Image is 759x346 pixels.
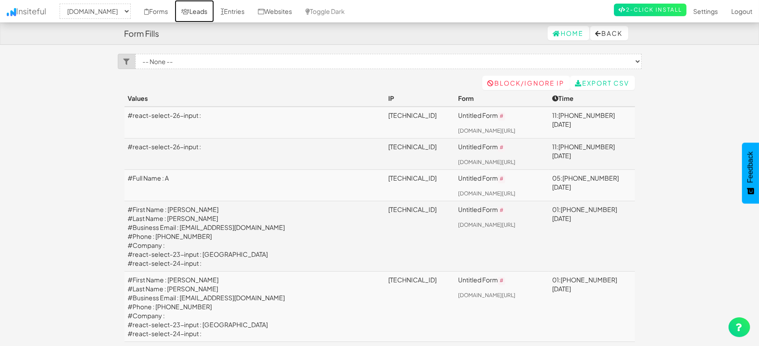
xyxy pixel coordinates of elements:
[124,107,385,138] td: #react-select-26-input :
[549,201,635,271] td: 01:[PHONE_NUMBER][DATE]
[614,4,686,16] a: 2-Click Install
[124,271,385,342] td: #First Name : [PERSON_NAME] #Last Name : [PERSON_NAME] #Business Email : [EMAIL_ADDRESS][DOMAIN_N...
[458,221,515,228] a: [DOMAIN_NAME][URL]
[458,190,515,197] a: [DOMAIN_NAME][URL]
[549,138,635,169] td: 11:[PHONE_NUMBER][DATE]
[124,138,385,169] td: #react-select-26-input :
[458,127,515,134] a: [DOMAIN_NAME][URL]
[498,175,505,183] code: #
[458,159,515,165] a: [DOMAIN_NAME][URL]
[388,276,437,284] a: [TECHNICAL_ID]
[388,174,437,182] a: [TECHNICAL_ID]
[124,90,385,107] th: Values
[388,111,437,119] a: [TECHNICAL_ID]
[458,173,545,184] p: Untitled Form
[498,207,505,215] code: #
[549,107,635,138] td: 11:[PHONE_NUMBER][DATE]
[124,201,385,271] td: #First Name : [PERSON_NAME] #Last Name : [PERSON_NAME] #Business Email : [EMAIL_ADDRESS][DOMAIN_N...
[549,169,635,201] td: 05:[PHONE_NUMBER][DATE]
[124,169,385,201] td: #Full Name : A
[7,8,16,16] img: icon.png
[388,205,437,213] a: [TECHNICAL_ID]
[458,275,545,285] p: Untitled Form
[385,90,455,107] th: IP
[482,76,570,90] a: Block/Ignore IP
[455,90,548,107] th: Form
[549,90,635,107] th: Time
[458,205,545,215] p: Untitled Form
[548,26,589,40] a: Home
[549,271,635,342] td: 01:[PHONE_NUMBER][DATE]
[742,143,759,203] button: Feedback - Show survey
[458,111,545,121] p: Untitled Form
[124,29,159,38] h4: Form Fills
[498,112,505,121] code: #
[458,142,545,152] p: Untitled Form
[498,144,505,152] code: #
[498,277,505,285] code: #
[570,76,635,90] a: Export CSV
[590,26,628,40] button: Back
[388,143,437,151] a: [TECHNICAL_ID]
[458,292,515,298] a: [DOMAIN_NAME][URL]
[746,151,755,183] span: Feedback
